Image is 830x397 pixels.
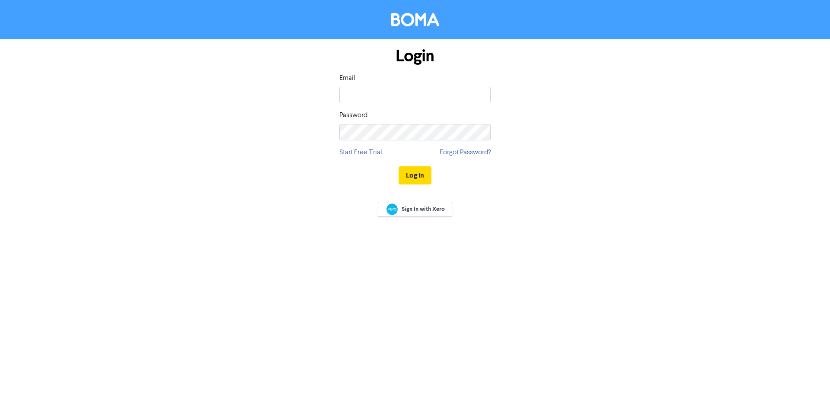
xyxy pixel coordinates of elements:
[339,110,367,121] label: Password
[399,166,431,184] button: Log In
[386,203,398,215] img: Xero logo
[339,46,491,66] h1: Login
[440,147,491,158] a: Forgot Password?
[402,205,445,213] span: Sign In with Xero
[391,13,439,26] img: BOMA Logo
[378,202,452,217] a: Sign In with Xero
[339,147,382,158] a: Start Free Trial
[339,73,355,83] label: Email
